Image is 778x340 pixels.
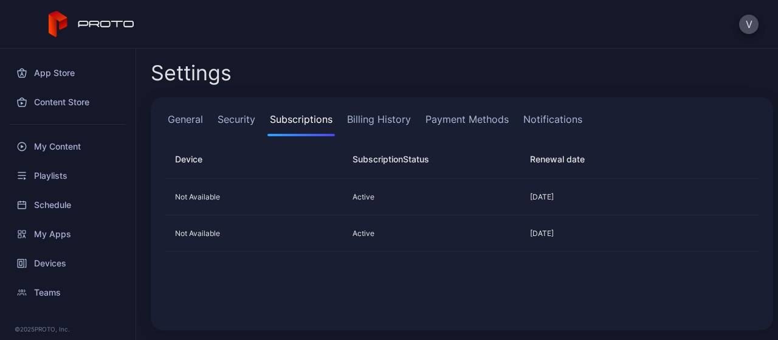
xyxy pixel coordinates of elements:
[353,154,403,164] span: Subscription
[7,278,128,307] a: Teams
[15,324,121,334] div: © 2025 PROTO, Inc.
[7,88,128,117] a: Content Store
[343,152,511,167] div: Status
[267,112,335,136] a: Subscriptions
[343,192,511,202] div: Active
[165,112,205,136] a: General
[175,152,333,167] div: Device
[520,229,688,238] div: [DATE]
[7,132,128,161] a: My Content
[7,161,128,190] a: Playlists
[739,15,759,34] button: V
[7,190,128,220] a: Schedule
[520,192,688,202] div: [DATE]
[165,192,333,202] div: Not Available
[215,112,258,136] a: Security
[520,152,688,167] div: Renewal date
[521,112,585,136] a: Notifications
[7,220,128,249] a: My Apps
[423,112,511,136] a: Payment Methods
[151,62,232,84] h2: Settings
[165,229,333,238] div: Not Available
[343,229,511,238] div: Active
[7,249,128,278] a: Devices
[7,58,128,88] a: App Store
[345,112,413,136] a: Billing History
